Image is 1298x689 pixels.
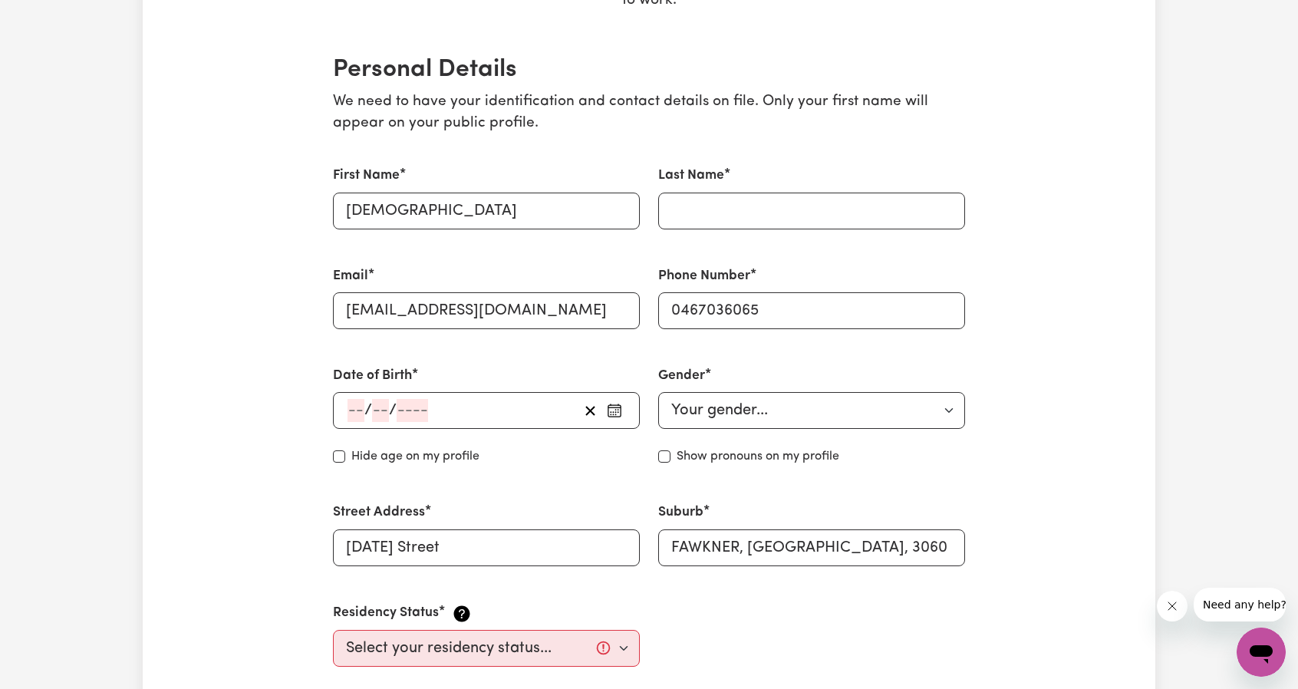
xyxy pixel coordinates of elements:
[658,166,724,186] label: Last Name
[389,402,397,419] span: /
[333,503,425,523] label: Street Address
[658,366,705,386] label: Gender
[351,447,479,466] label: Hide age on my profile
[348,399,364,422] input: --
[333,55,965,84] h2: Personal Details
[677,447,839,466] label: Show pronouns on my profile
[658,503,703,523] label: Suburb
[333,266,368,286] label: Email
[364,402,372,419] span: /
[658,529,965,566] input: e.g. North Bondi, New South Wales
[1157,591,1188,621] iframe: Close message
[658,266,750,286] label: Phone Number
[333,603,439,623] label: Residency Status
[1237,628,1286,677] iframe: Button to launch messaging window
[372,399,389,422] input: --
[1194,588,1286,621] iframe: Message from company
[9,11,93,23] span: Need any help?
[333,166,400,186] label: First Name
[333,91,965,136] p: We need to have your identification and contact details on file. Only your first name will appear...
[333,366,412,386] label: Date of Birth
[397,399,428,422] input: ----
